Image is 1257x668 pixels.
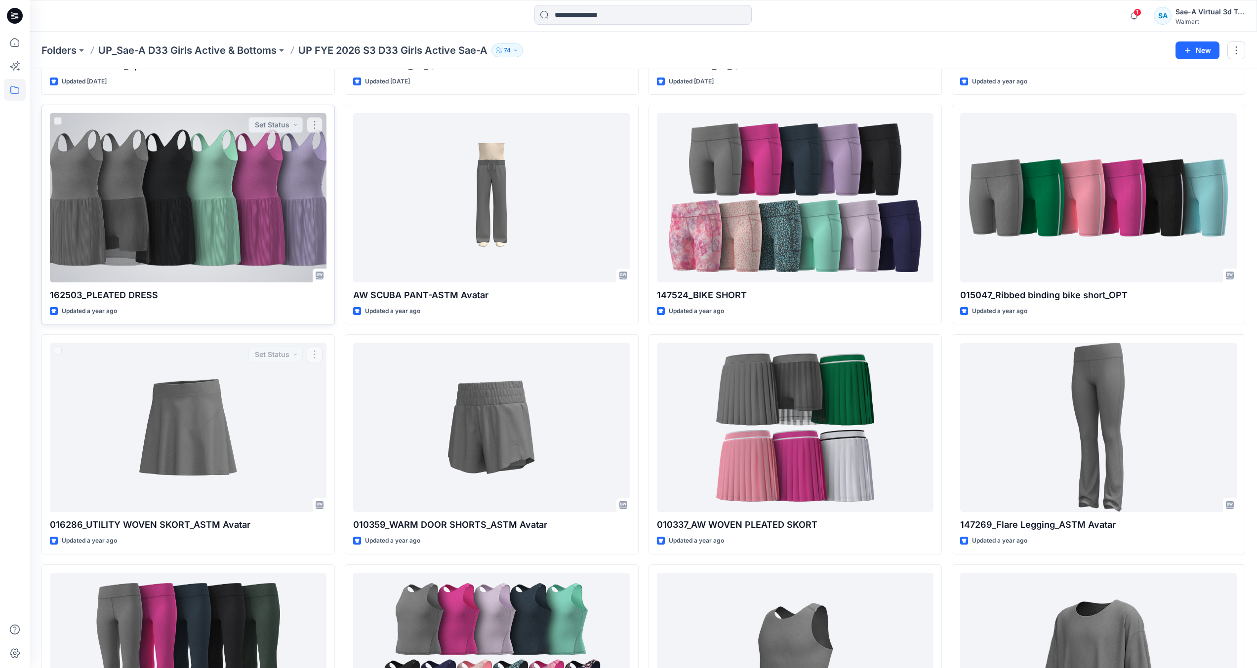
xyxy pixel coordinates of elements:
button: New [1176,41,1219,59]
p: Updated [DATE] [669,77,714,87]
p: 147269_Flare Legging_ASTM Avatar [960,518,1237,532]
a: 010359_WARM DOOR SHORTS_ASTM Avatar [353,343,630,512]
p: 147524_BIKE SHORT [657,288,933,302]
a: 010337_AW WOVEN PLEATED SKORT [657,343,933,512]
p: Updated a year ago [669,306,724,316]
p: Updated a year ago [365,536,420,546]
p: Updated a year ago [972,77,1027,87]
a: UP_Sae-A D33 Girls Active & Bottoms [98,43,277,57]
a: 015047_Ribbed binding bike short_OPT [960,113,1237,282]
span: 1 [1134,8,1141,16]
p: Updated [DATE] [62,77,107,87]
div: Walmart [1176,18,1245,25]
p: 010337_AW WOVEN PLEATED SKORT [657,518,933,532]
p: 162503_PLEATED DRESS [50,288,326,302]
p: Updated a year ago [669,536,724,546]
p: AW SCUBA PANT-ASTM Avatar [353,288,630,302]
a: 162503_PLEATED DRESS [50,113,326,282]
p: 74 [504,45,511,56]
p: Updated a year ago [62,536,117,546]
a: 147524_BIKE SHORT [657,113,933,282]
a: 016286_UTILITY WOVEN SKORT_ASTM Avatar [50,343,326,512]
p: 010359_WARM DOOR SHORTS_ASTM Avatar [353,518,630,532]
div: Sae-A Virtual 3d Team [1176,6,1245,18]
p: Updated [DATE] [365,77,410,87]
p: Updated a year ago [62,306,117,316]
p: Updated a year ago [972,306,1027,316]
a: AW SCUBA PANT-ASTM Avatar [353,113,630,282]
a: 147269_Flare Legging_ASTM Avatar [960,343,1237,512]
a: Folders [41,43,77,57]
p: Updated a year ago [365,306,420,316]
p: 016286_UTILITY WOVEN SKORT_ASTM Avatar [50,518,326,532]
p: 015047_Ribbed binding bike short_OPT [960,288,1237,302]
button: 74 [491,43,523,57]
div: SA [1154,7,1172,25]
p: Updated a year ago [972,536,1027,546]
p: UP FYE 2026 S3 D33 Girls Active Sae-A [298,43,487,57]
